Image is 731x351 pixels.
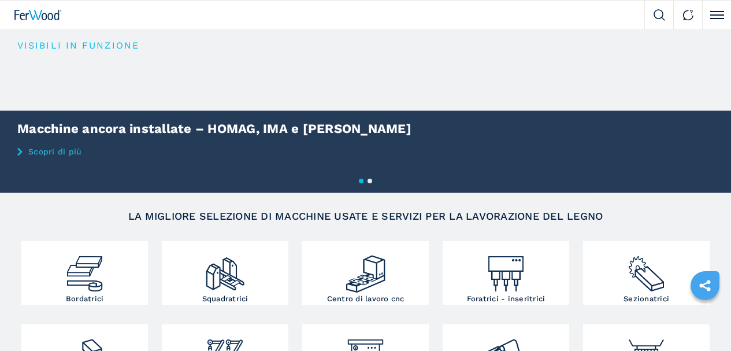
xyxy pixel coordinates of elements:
[202,295,248,302] h3: Squadratrici
[14,10,62,20] img: Ferwood
[467,295,546,302] h3: Foratrici - inseritrici
[691,271,719,300] a: sharethis
[654,9,665,21] img: Search
[64,244,106,295] img: bordatrici_1.png
[302,241,429,305] a: Centro di lavoro cnc
[21,241,148,305] a: Bordatrici
[682,9,694,21] img: Contact us
[682,299,722,342] iframe: Chat
[485,244,527,295] img: foratrici_inseritrici_2.png
[583,241,710,305] a: Sezionatrici
[702,1,731,29] button: Click to toggle menu
[66,295,104,302] h3: Bordatrici
[344,244,387,295] img: centro_di_lavoro_cnc_2.png
[625,244,667,295] img: sezionatrici_2.png
[327,295,405,302] h3: Centro di lavoro cnc
[162,241,288,305] a: Squadratrici
[50,211,682,221] h2: LA MIGLIORE SELEZIONE DI MACCHINE USATE E SERVIZI PER LA LAVORAZIONE DEL LEGNO
[624,295,669,302] h3: Sezionatrici
[204,244,246,295] img: squadratrici_2.png
[359,179,363,183] button: 1
[443,241,569,305] a: Foratrici - inseritrici
[368,179,372,183] button: 2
